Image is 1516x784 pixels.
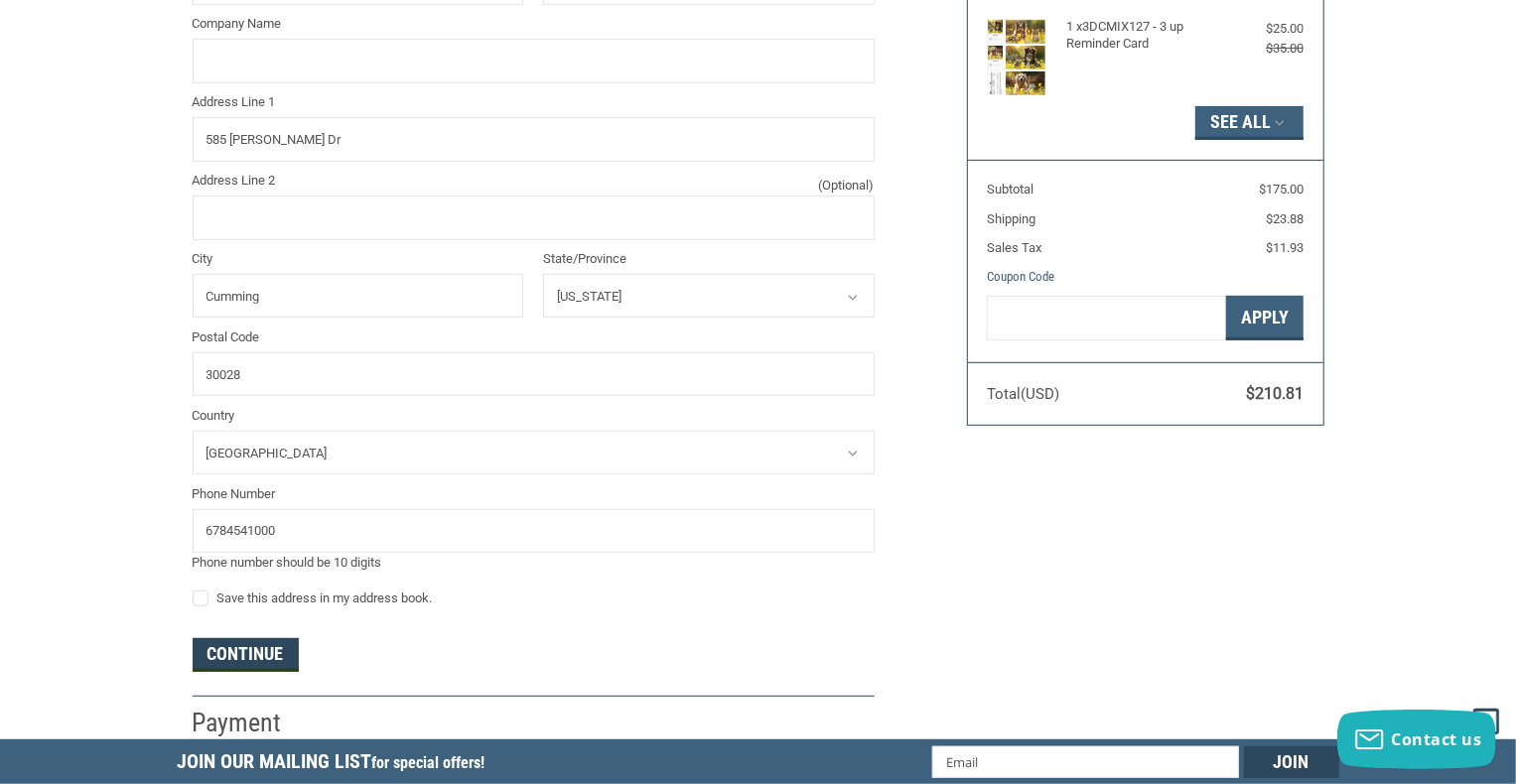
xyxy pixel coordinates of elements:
[193,406,875,426] label: Country
[193,327,875,347] label: Postal Code
[932,746,1239,778] input: Email
[1224,39,1304,59] div: $35.00
[987,211,1035,226] span: Shipping
[1259,182,1304,196] span: $175.00
[193,484,875,504] label: Phone Number
[193,590,875,606] label: Save this address in my address book.
[193,638,299,672] button: Continue
[193,553,875,573] div: Phone number should be 10 digits
[543,249,875,269] label: State/Province
[1246,384,1304,403] span: $210.81
[1266,211,1304,226] span: $23.88
[1244,746,1339,778] input: Join
[193,14,875,34] label: Company Name
[987,269,1054,284] a: Coupon Code
[1392,728,1482,750] span: Contact us
[1266,240,1304,255] span: $11.93
[987,296,1226,340] input: Gift Certificate or Coupon Code
[193,707,309,739] h2: Payment
[1066,19,1220,52] h4: 1 x 3DCMIX127 - 3 up Reminder Card
[372,753,485,772] span: for special offers!
[193,92,875,112] label: Address Line 1
[987,240,1041,255] span: Sales Tax
[1224,19,1304,39] div: $25.00
[1226,296,1304,340] button: Apply
[1337,710,1496,769] button: Contact us
[819,176,875,196] small: (Optional)
[193,171,875,191] label: Address Line 2
[987,385,1059,403] span: Total (USD)
[1195,106,1304,140] button: See All
[987,182,1034,196] span: Subtotal
[193,249,524,269] label: City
